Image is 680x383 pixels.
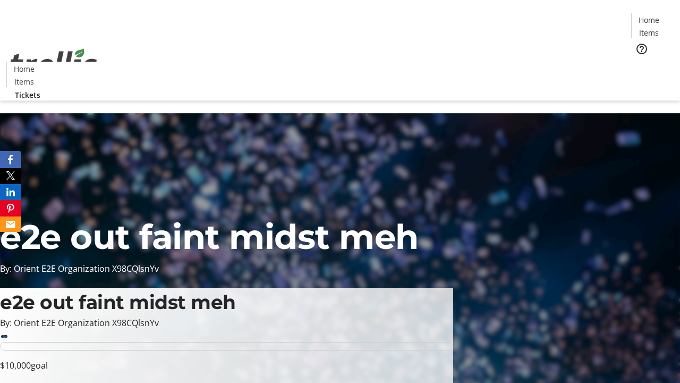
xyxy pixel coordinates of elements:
img: Orient E2E Organization X98CQlsnYv's Logo [6,37,101,90]
a: Items [7,76,41,87]
span: Items [14,76,34,87]
span: Home [14,63,35,74]
span: Home [639,14,659,26]
a: Items [632,27,666,38]
a: Tickets [6,89,49,101]
button: Help [631,38,652,60]
a: Tickets [631,62,674,73]
span: Items [639,27,659,38]
span: Tickets [15,89,40,101]
span: Tickets [640,62,665,73]
a: Home [7,63,41,74]
a: Home [632,14,666,26]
